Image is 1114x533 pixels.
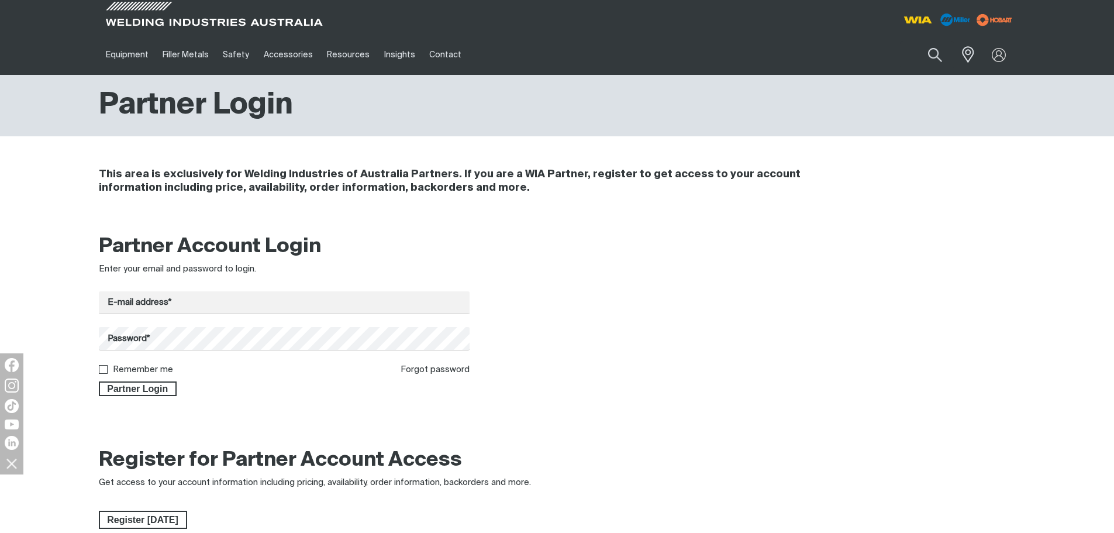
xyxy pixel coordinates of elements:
nav: Main [99,35,787,75]
a: Insights [377,35,422,75]
span: Partner Login [100,381,176,397]
span: Register [DATE] [100,511,186,529]
a: Accessories [257,35,320,75]
img: miller [973,11,1016,29]
input: Product name or item number... [900,41,954,68]
a: Filler Metals [156,35,216,75]
a: Equipment [99,35,156,75]
button: Partner Login [99,381,177,397]
h2: Partner Account Login [99,234,470,260]
button: Search products [915,41,955,68]
img: Instagram [5,379,19,393]
img: Facebook [5,358,19,372]
img: LinkedIn [5,436,19,450]
a: Contact [422,35,468,75]
h2: Register for Partner Account Access [99,448,462,473]
span: Get access to your account information including pricing, availability, order information, backor... [99,478,531,487]
a: Resources [320,35,377,75]
img: YouTube [5,419,19,429]
label: Remember me [113,365,173,374]
a: Safety [216,35,256,75]
img: TikTok [5,399,19,413]
a: Forgot password [401,365,470,374]
h4: This area is exclusively for Welding Industries of Australia Partners. If you are a WIA Partner, ... [99,168,860,195]
a: Register Today [99,511,187,529]
div: Enter your email and password to login. [99,263,470,276]
h1: Partner Login [99,87,293,125]
img: hide socials [2,453,22,473]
